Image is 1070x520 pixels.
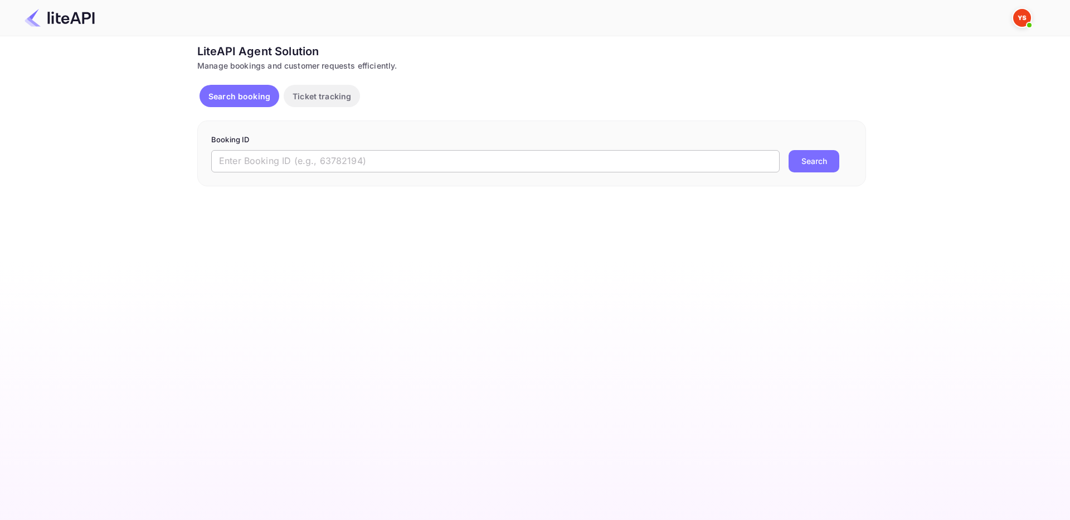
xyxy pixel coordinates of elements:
p: Booking ID [211,134,852,146]
div: LiteAPI Agent Solution [197,43,866,60]
p: Search booking [208,90,270,102]
img: Yandex Support [1013,9,1031,27]
p: Ticket tracking [293,90,351,102]
input: Enter Booking ID (e.g., 63782194) [211,150,780,172]
img: LiteAPI Logo [25,9,95,27]
button: Search [789,150,839,172]
div: Manage bookings and customer requests efficiently. [197,60,866,71]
